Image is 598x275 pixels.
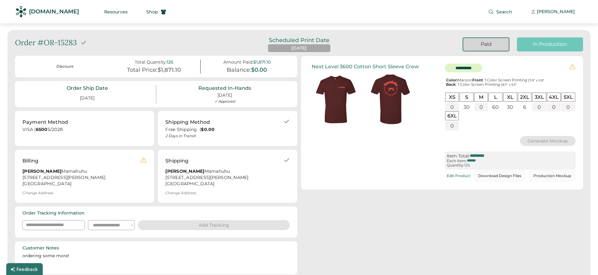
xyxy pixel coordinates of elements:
div: Order Ship Date [67,85,108,92]
div: Customer Notes [22,245,59,251]
strong: Front [472,78,483,82]
div: Shipping [165,157,188,165]
div: [DATE] [217,92,232,99]
div: Order #OR-15283 [15,37,77,48]
img: Rendered Logo - Screens [16,6,27,17]
font: 3.9" x 0.8" [529,78,544,82]
div: Maroon : 1 Color Screen Printing | : 1 Color Screen Printing | [445,78,576,87]
button: Resources [97,6,135,18]
div: Paid [471,41,501,48]
strong: Back [446,82,456,87]
div: Each Item: [447,159,467,163]
div: Discount [26,64,104,69]
button: Add Tracking [138,220,290,230]
div: 6 [518,103,532,111]
div: 5XL [561,93,575,102]
div: Change Address [22,191,53,195]
img: generate-image [363,72,418,127]
div: Mamahuhu [STREET_ADDRESS][PERSON_NAME] [GEOGRAPHIC_DATA] [22,168,140,187]
div: Total Price: [127,67,158,74]
div: Change Address [165,191,196,195]
div: XS [445,93,459,102]
img: generate-image [309,72,363,127]
strong: $0.00 [201,127,215,132]
div: 30 [503,103,517,111]
button: Search [481,6,520,18]
button: Download Design Files [474,170,525,182]
button: Production Mockup [529,170,576,182]
div: Balance: [227,67,251,74]
div: Item Total: [447,153,470,159]
div: 2XL [518,93,532,102]
div: 0 [474,103,488,111]
div: Mamahuhu [STREET_ADDRESS][PERSON_NAME] [GEOGRAPHIC_DATA] [165,168,283,187]
div: Requested In-Hands [198,85,251,92]
div: Edit Product [447,174,471,178]
span: Search [496,10,512,14]
strong: [PERSON_NAME] [22,168,61,174]
div: Quantity: [447,163,464,167]
div: In Production [524,41,576,48]
div: 4XL [547,93,561,102]
strong: 6500 [36,127,48,132]
div: VISA | 5/2028 [22,127,147,134]
span: Shop [146,10,158,14]
button: Generate Mockup [520,136,576,146]
div: Shipping Method [165,118,210,126]
div: 0 [547,103,561,111]
button: Shop [139,6,174,18]
div: Scheduled Print Date [260,37,338,43]
div: Order Tracking Information [22,210,85,216]
div: 126 [167,60,173,65]
div: 0 [561,103,575,111]
div: [DATE] [72,93,102,104]
div: L [489,93,503,102]
div: [DOMAIN_NAME] [29,8,79,16]
div: 6XL [445,111,459,120]
div: 126 [464,163,470,167]
div: 0 [532,103,546,111]
div: 60 [489,103,503,111]
div: [DATE] [291,45,307,51]
div: $0.00 [251,67,267,74]
div: Billing [22,157,38,165]
div: [PERSON_NAME] [537,9,575,15]
div: 2 Days in Transit [165,133,283,138]
font: 8.7" x 9.3" [502,83,517,87]
div: S [459,93,474,102]
div: 3XL [532,93,546,102]
div: ordering some more! [22,253,290,267]
div: $1,871.10 [158,67,181,74]
div: Free Shipping | [165,127,283,133]
div: Next Level 3600 Cotton Short Sleeve Crew [312,64,419,70]
strong: Color: [446,78,458,82]
div: ✓ Approved [215,99,235,104]
strong: [PERSON_NAME] [165,168,204,174]
div: 0 [445,103,459,111]
div: 0 [445,122,459,130]
div: 30 [459,103,474,111]
div: Total Quantity: [135,60,167,65]
div: XL [503,93,517,102]
div: $1,871.10 [253,60,271,65]
div: M [474,93,488,102]
div: Amount Paid: [223,60,253,65]
div: Payment Method [22,118,68,126]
